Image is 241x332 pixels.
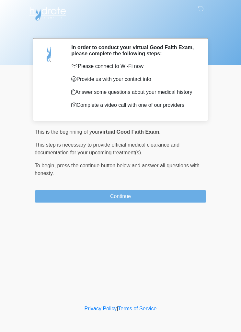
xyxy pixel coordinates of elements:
p: Complete a video call with one of our providers [71,101,197,109]
a: Privacy Policy [85,306,117,311]
span: To begin, [35,163,57,168]
h2: In order to conduct your virtual Good Faith Exam, please complete the following steps: [71,44,197,57]
a: | [117,306,118,311]
span: press the continue button below and answer all questions with honesty. [35,163,200,176]
span: This step is necessary to provide official medical clearance and documentation for your upcoming ... [35,142,179,155]
img: Hydrate IV Bar - Scottsdale Logo [28,5,67,21]
span: This is the beginning of your [35,129,99,135]
button: Continue [35,190,206,203]
h1: ‎ ‎ ‎ [30,23,211,35]
p: Answer some questions about your medical history [71,88,197,96]
a: Terms of Service [118,306,156,311]
p: Please connect to Wi-Fi now [71,62,197,70]
span: . [159,129,160,135]
strong: virtual Good Faith Exam [99,129,159,135]
p: Provide us with your contact info [71,75,197,83]
img: Agent Avatar [40,44,59,64]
